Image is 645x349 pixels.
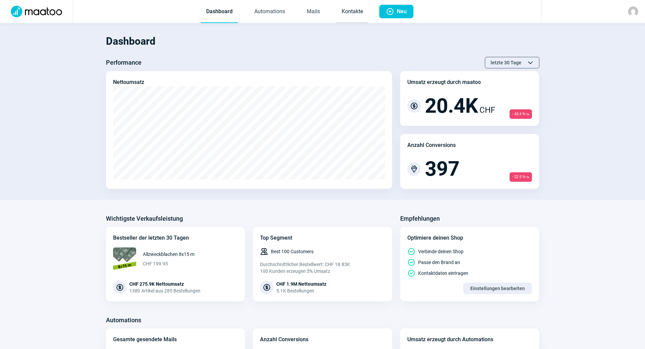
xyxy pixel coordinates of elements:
[271,248,314,255] span: Best 100 Customers
[510,109,532,119] span: - 43.4 %
[418,248,464,255] span: Verbinde deinen Shop
[463,283,532,294] button: Einstellungen bearbeiten
[260,261,385,275] div: Durchschnittlicher Bestellwert: CHF 18.83K 100 Kunden erzeugen 5% Umsatz
[7,6,66,17] img: Logo
[510,172,532,182] span: - 22.5 %
[249,1,291,23] a: Automations
[113,78,144,86] div: Nettoumsatz
[260,335,308,344] div: Anzahl Conversions
[400,213,440,224] h3: Empfehlungen
[276,287,326,294] div: 5.1K Bestellungen
[113,247,136,270] img: 68x68
[425,96,478,116] span: 20.4K
[336,1,368,23] a: Kontakte
[129,281,200,287] div: CHF 275.9K Nettoumsatz
[407,141,456,149] div: Anzahl Conversions
[379,5,413,18] button: Neu
[407,234,532,242] div: Optimiere deinen Shop
[276,281,326,287] div: CHF 1.9M Nettoumsatz
[113,335,177,344] div: Gesamte gesendete Mails
[106,315,141,326] h3: Automations
[106,30,539,53] h1: Dashboard
[418,259,460,266] span: Passe den Brand an
[201,1,238,23] a: Dashboard
[113,234,238,242] div: Bestseller der letzten 30 Tagen
[397,5,407,18] span: Neu
[129,287,200,294] div: 1380 Artikel aus 285 Bestellungen
[628,6,638,17] img: avatar
[407,335,493,344] div: Umsatz erzeugt durch Automations
[407,78,481,86] div: Umsatz erzeugt durch maatoo
[470,283,525,294] span: Einstellungen bearbeiten
[479,104,495,116] span: CHF
[106,213,183,224] h3: Wichtigste Verkaufsleistung
[143,251,194,258] span: Allzweckblachen 8x15 m
[491,57,521,68] span: letzte 30 Tage
[143,260,194,267] span: CHF 199.95
[418,270,468,277] span: Kontaktdaten eintragen
[425,159,459,179] span: 397
[106,57,142,68] h3: Performance
[260,234,385,242] div: Top Segment
[301,1,325,23] a: Mails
